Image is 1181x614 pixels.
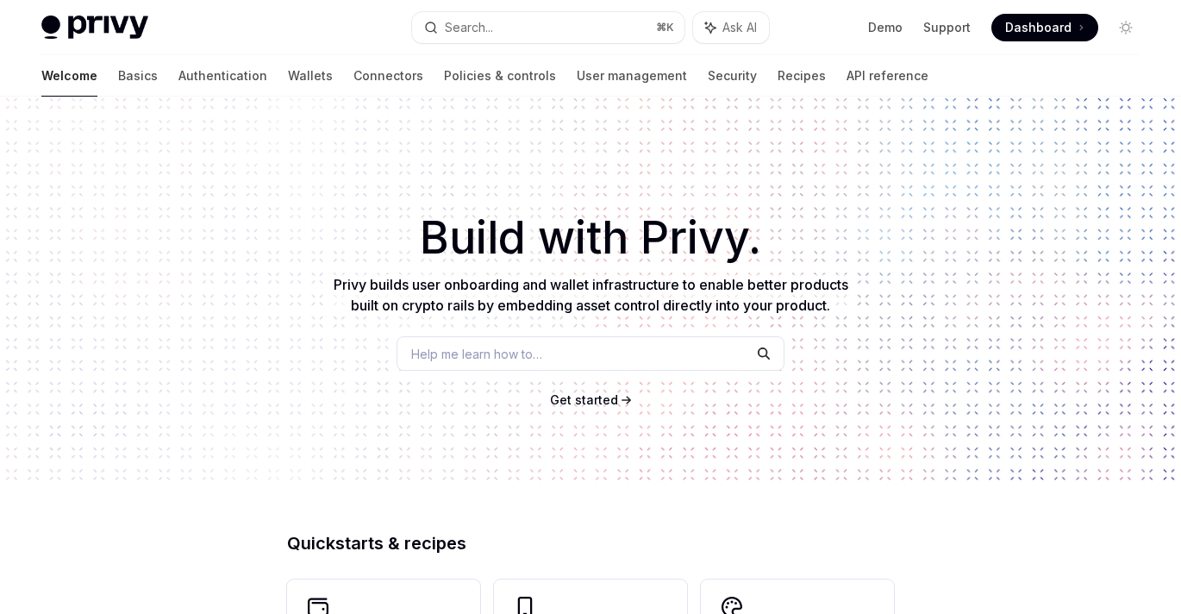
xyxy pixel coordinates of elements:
[656,21,674,34] span: ⌘ K
[847,55,928,97] a: API reference
[693,12,769,43] button: Ask AI
[778,55,826,97] a: Recipes
[1005,19,1072,36] span: Dashboard
[411,345,542,363] span: Help me learn how to…
[1112,14,1140,41] button: Toggle dark mode
[708,55,757,97] a: Security
[868,19,903,36] a: Demo
[41,55,97,97] a: Welcome
[412,12,684,43] button: Search...⌘K
[41,16,148,40] img: light logo
[353,55,423,97] a: Connectors
[118,55,158,97] a: Basics
[445,17,493,38] div: Search...
[923,19,971,36] a: Support
[444,55,556,97] a: Policies & controls
[722,19,757,36] span: Ask AI
[550,392,618,409] a: Get started
[334,276,848,314] span: Privy builds user onboarding and wallet infrastructure to enable better products built on crypto ...
[577,55,687,97] a: User management
[178,55,267,97] a: Authentication
[287,535,466,552] span: Quickstarts & recipes
[420,222,761,254] span: Build with Privy.
[550,392,618,407] span: Get started
[288,55,333,97] a: Wallets
[991,14,1098,41] a: Dashboard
